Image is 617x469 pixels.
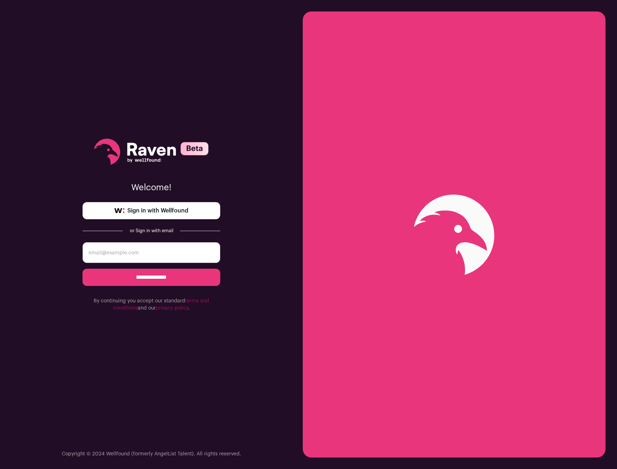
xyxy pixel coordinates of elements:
img: wellfound-symbol-flush-black-fb3c872781a75f747ccb3a119075da62bfe97bd399995f84a933054e44a575c4.png [114,208,124,213]
div: or Sign in with email [128,228,174,234]
input: email@example.com [83,242,220,263]
p: Welcome! [83,182,220,193]
a: Sign in with Wellfound [83,202,220,219]
p: Copyright © 2024 Wellfound (formerly AngelList Talent). All rights reserved. [62,450,241,458]
p: By continuing you accept our standard and our . [83,297,220,312]
span: Sign in with Wellfound [127,206,188,215]
a: privacy policy [156,306,188,311]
